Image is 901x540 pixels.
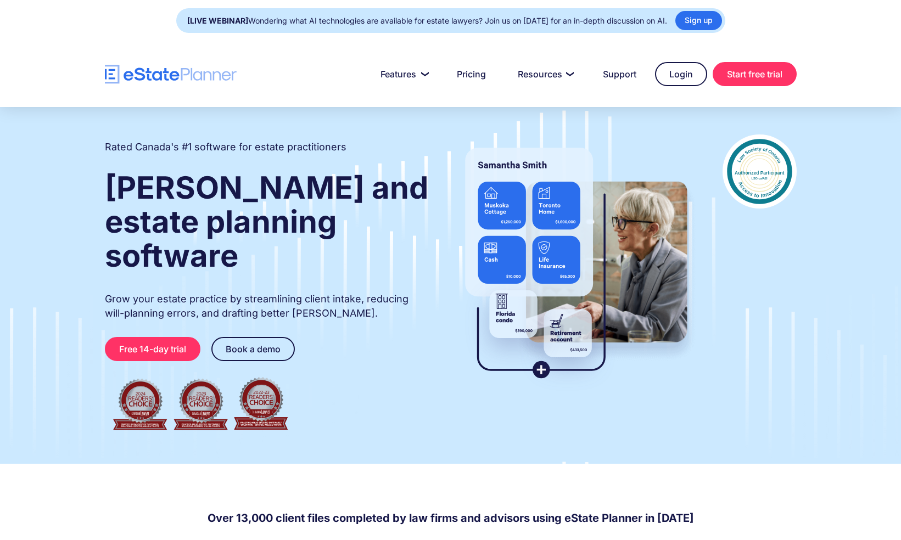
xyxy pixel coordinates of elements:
[505,63,584,85] a: Resources
[713,62,797,86] a: Start free trial
[590,63,650,85] a: Support
[655,62,707,86] a: Login
[208,510,694,526] h4: Over 13,000 client files completed by law firms and advisors using eState Planner in [DATE]
[105,337,200,361] a: Free 14-day trial
[105,65,237,84] a: home
[444,63,499,85] a: Pricing
[675,11,722,30] a: Sign up
[452,134,701,392] img: estate planner showing wills to their clients, using eState Planner, a leading estate planning so...
[105,169,428,274] strong: [PERSON_NAME] and estate planning software
[187,16,248,25] strong: [LIVE WEBINAR]
[367,63,438,85] a: Features
[187,13,667,29] div: Wondering what AI technologies are available for estate lawyers? Join us on [DATE] for an in-dept...
[105,140,346,154] h2: Rated Canada's #1 software for estate practitioners
[105,292,430,320] p: Grow your estate practice by streamlining client intake, reducing will-planning errors, and draft...
[211,337,295,361] a: Book a demo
